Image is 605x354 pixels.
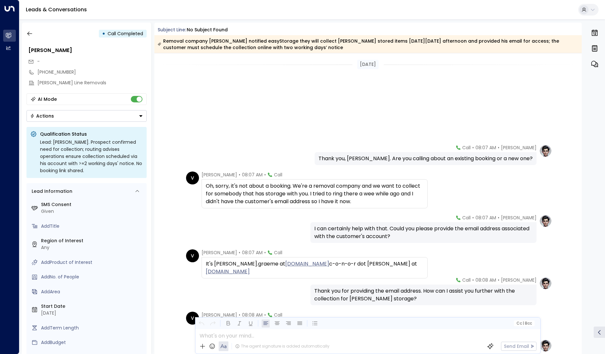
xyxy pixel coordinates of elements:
[28,47,147,54] div: [PERSON_NAME]
[501,214,537,221] span: [PERSON_NAME]
[41,339,144,346] div: AddBudget
[41,274,144,280] div: AddNo. of People
[472,277,474,283] span: •
[29,188,72,195] div: Lead Information
[242,312,263,318] span: 08:08 AM
[239,312,240,318] span: •
[108,30,143,37] span: Call Completed
[475,277,496,283] span: 08:08 AM
[462,144,471,151] span: Call
[202,312,237,318] span: [PERSON_NAME]
[41,223,144,230] div: AddTitle
[501,144,537,151] span: [PERSON_NAME]
[41,208,144,215] div: Given
[202,249,237,256] span: [PERSON_NAME]
[498,277,499,283] span: •
[40,131,143,137] p: Qualification Status
[26,110,147,122] div: Button group with a nested menu
[187,26,228,33] div: No subject found
[539,214,552,227] img: profile-logo.png
[239,249,240,256] span: •
[206,182,423,205] div: Oh, sorry, it's not about a booking. We're a removal company and we want to collect for somebody ...
[41,325,144,331] div: AddTerm Length
[498,214,499,221] span: •
[285,260,329,268] a: [DOMAIN_NAME]
[264,312,266,318] span: •
[475,214,496,221] span: 08:07 AM
[209,319,217,328] button: Redo
[41,303,144,310] label: Start Date
[514,320,535,327] button: Cc|Bcc
[264,172,266,178] span: •
[539,277,552,290] img: profile-logo.png
[539,144,552,157] img: profile-logo.png
[202,172,237,178] span: [PERSON_NAME]
[206,260,423,276] div: It's [PERSON_NAME].graeme at c-o-n-o-r dot [PERSON_NAME] at
[357,60,379,69] div: [DATE]
[30,113,54,119] div: Actions
[539,339,552,352] img: profile-logo.png
[158,26,186,33] span: Subject Line:
[516,321,532,326] span: Cc Bcc
[41,201,144,208] label: SMS Consent
[158,38,578,51] div: Removal company [PERSON_NAME] notified easyStorage they will collect [PERSON_NAME] stored items [...
[37,69,147,76] div: [PHONE_NUMBER]
[26,110,147,122] button: Actions
[318,155,533,162] div: Thank you, [PERSON_NAME]. Are you calling about an existing booking or a new one?
[41,288,144,295] div: AddArea
[274,249,282,256] span: Call
[41,237,144,244] label: Region of Interest
[41,310,144,317] div: [DATE]
[462,277,471,283] span: Call
[462,214,471,221] span: Call
[274,312,282,318] span: Call
[314,287,533,303] div: Thank you for providing the email address. How can I assist you further with the collection for [...
[264,249,266,256] span: •
[37,79,147,86] div: [PERSON_NAME] Line Removals
[235,343,329,349] div: The agent signature is added automatically
[472,214,474,221] span: •
[26,6,87,13] a: Leads & Conversations
[523,321,524,326] span: |
[40,139,143,174] div: Lead: [PERSON_NAME]. Prospect confirmed need for collection; routing advises operations ensure co...
[37,58,40,65] span: -
[242,172,263,178] span: 08:07 AM
[498,144,499,151] span: •
[102,28,105,39] div: •
[472,144,474,151] span: •
[206,268,250,276] a: [DOMAIN_NAME]
[242,249,263,256] span: 08:07 AM
[197,319,205,328] button: Undo
[186,249,199,262] div: V
[314,225,533,240] div: I can certainly help with that. Could you please provide the email address associated with the cu...
[274,172,282,178] span: Call
[41,259,144,266] div: AddProduct of Interest
[475,144,496,151] span: 08:07 AM
[239,172,240,178] span: •
[186,172,199,184] div: V
[186,312,199,325] div: V
[501,277,537,283] span: [PERSON_NAME]
[38,96,57,102] div: AI Mode
[41,244,144,251] div: Any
